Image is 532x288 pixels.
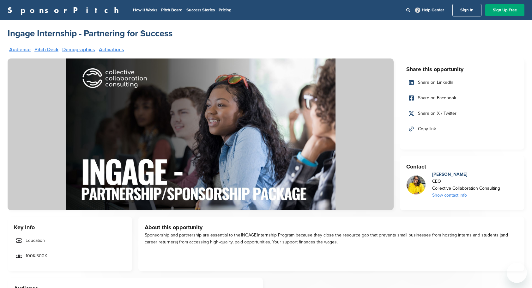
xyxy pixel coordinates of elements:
a: Pitch Board [161,8,183,13]
img: Sponsorpitch & [8,58,394,210]
span: Share on Facebook [418,95,456,101]
a: Pricing [219,8,232,13]
a: How It Works [133,8,157,13]
a: Share on LinkedIn [406,76,518,89]
a: Share on Facebook [406,91,518,105]
div: Sponsorship and partnership are essential to the INGAGE Internship Program because they close the... [145,232,518,246]
a: Pitch Deck [34,47,58,52]
a: Demographics [62,47,95,52]
span: Copy link [418,126,436,132]
h3: Key Info [14,223,126,232]
span: 100K-500K [26,253,47,260]
span: Share on X / Twitter [418,110,456,117]
a: Sign Up Free [485,4,524,16]
a: Success Stories [186,8,215,13]
img: Untitled design (1) [407,175,426,194]
h3: About this opportunity [145,223,518,232]
div: Show contact info [432,192,500,199]
h3: Share this opportunity [406,65,518,74]
a: Activations [99,47,124,52]
h3: Contact [406,162,518,171]
div: Collective Collaboration Consulting [432,185,500,192]
a: SponsorPitch [8,6,123,14]
a: Copy link [406,122,518,136]
a: Help Center [414,6,445,14]
div: CEO [432,178,500,185]
a: Audience [9,47,31,52]
div: [PERSON_NAME] [432,171,500,178]
span: Share on LinkedIn [418,79,453,86]
a: Sign In [452,4,481,16]
span: Education [26,237,45,244]
iframe: Button to launch messaging window [507,263,527,283]
a: Share on X / Twitter [406,107,518,120]
a: Ingage Internship - Partnering for Success [8,28,172,39]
